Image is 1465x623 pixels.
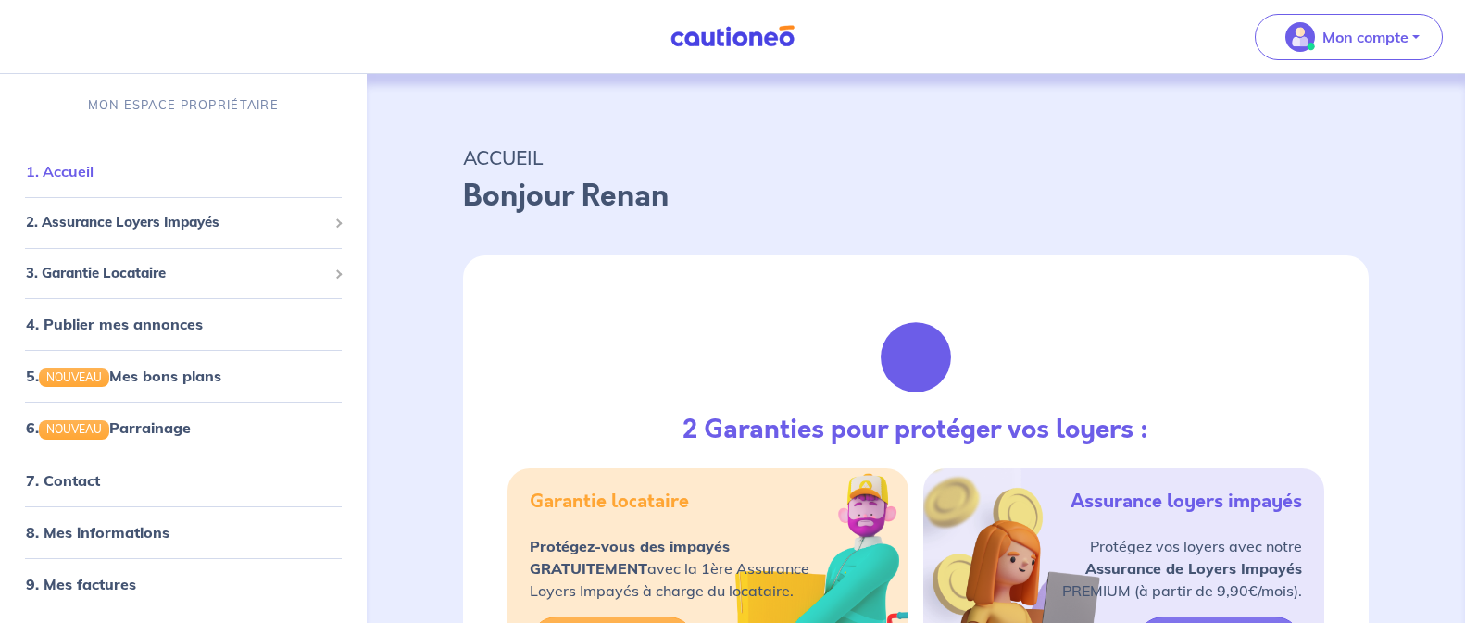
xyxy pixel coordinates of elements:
img: illu_account_valid_menu.svg [1285,22,1315,52]
p: MON ESPACE PROPRIÉTAIRE [88,96,279,114]
p: ACCUEIL [463,141,1370,174]
a: 8. Mes informations [26,523,169,542]
div: 8. Mes informations [7,514,359,551]
div: 4. Publier mes annonces [7,305,359,343]
div: 3. Garantie Locataire [7,255,359,292]
h3: 2 Garanties pour protéger vos loyers : [682,415,1148,446]
img: justif-loupe [866,307,966,407]
h5: Garantie locataire [530,491,689,513]
div: 2. Assurance Loyers Impayés [7,205,359,241]
div: 9. Mes factures [7,566,359,603]
a: 7. Contact [26,471,100,490]
p: Bonjour Renan [463,174,1370,218]
span: 2. Assurance Loyers Impayés [26,212,327,233]
span: 3. Garantie Locataire [26,263,327,284]
p: avec la 1ère Assurance Loyers Impayés à charge du locataire. [530,535,809,602]
strong: Assurance de Loyers Impayés [1085,559,1302,578]
a: 5.NOUVEAUMes bons plans [26,367,221,385]
img: Cautioneo [663,25,802,48]
a: 6.NOUVEAUParrainage [26,418,191,437]
div: 6.NOUVEAUParrainage [7,409,359,446]
p: Protégez vos loyers avec notre PREMIUM (à partir de 9,90€/mois). [1062,535,1302,602]
div: 7. Contact [7,462,359,499]
p: Mon compte [1322,26,1409,48]
a: 4. Publier mes annonces [26,315,203,333]
button: illu_account_valid_menu.svgMon compte [1255,14,1443,60]
div: 5.NOUVEAUMes bons plans [7,357,359,394]
a: 1. Accueil [26,162,94,181]
h5: Assurance loyers impayés [1071,491,1302,513]
div: 1. Accueil [7,153,359,190]
a: 9. Mes factures [26,575,136,593]
strong: Protégez-vous des impayés GRATUITEMENT [530,537,730,578]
